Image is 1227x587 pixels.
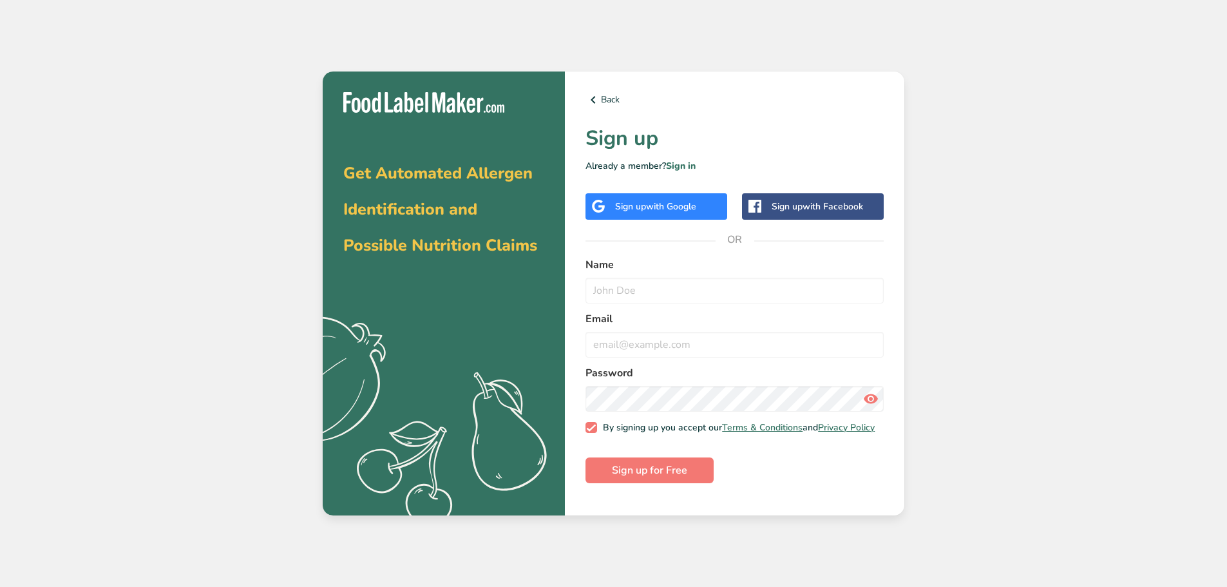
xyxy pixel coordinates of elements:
[615,200,696,213] div: Sign up
[772,200,863,213] div: Sign up
[585,311,884,327] label: Email
[585,159,884,173] p: Already a member?
[716,220,754,259] span: OR
[343,92,504,113] img: Food Label Maker
[343,162,537,256] span: Get Automated Allergen Identification and Possible Nutrition Claims
[597,422,875,434] span: By signing up you accept our and
[585,365,884,381] label: Password
[585,123,884,154] h1: Sign up
[666,160,696,172] a: Sign in
[818,421,875,434] a: Privacy Policy
[646,200,696,213] span: with Google
[722,421,803,434] a: Terms & Conditions
[585,92,884,108] a: Back
[585,332,884,358] input: email@example.com
[585,257,884,273] label: Name
[803,200,863,213] span: with Facebook
[585,457,714,483] button: Sign up for Free
[612,463,687,478] span: Sign up for Free
[585,278,884,303] input: John Doe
